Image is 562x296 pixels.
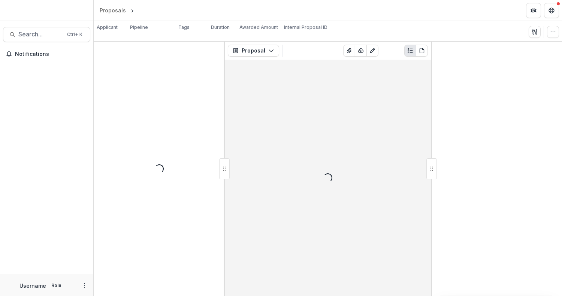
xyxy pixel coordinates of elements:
[100,6,126,14] div: Proposals
[178,24,190,31] p: Tags
[416,45,428,57] button: PDF view
[18,31,63,38] span: Search...
[3,48,90,60] button: Notifications
[343,45,355,57] button: View Attached Files
[284,24,327,31] p: Internal Proposal ID
[130,24,148,31] p: Pipeline
[366,45,378,57] button: Edit as form
[3,27,90,42] button: Search...
[80,281,89,290] button: More
[404,45,416,57] button: Plaintext view
[97,24,118,31] p: Applicant
[211,24,230,31] p: Duration
[544,3,559,18] button: Get Help
[15,51,87,57] span: Notifications
[526,3,541,18] button: Partners
[66,30,84,39] div: Ctrl + K
[228,45,279,57] button: Proposal
[19,282,46,290] p: Username
[239,24,278,31] p: Awarded Amount
[49,282,64,289] p: Role
[97,5,129,16] a: Proposals
[97,5,167,16] nav: breadcrumb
